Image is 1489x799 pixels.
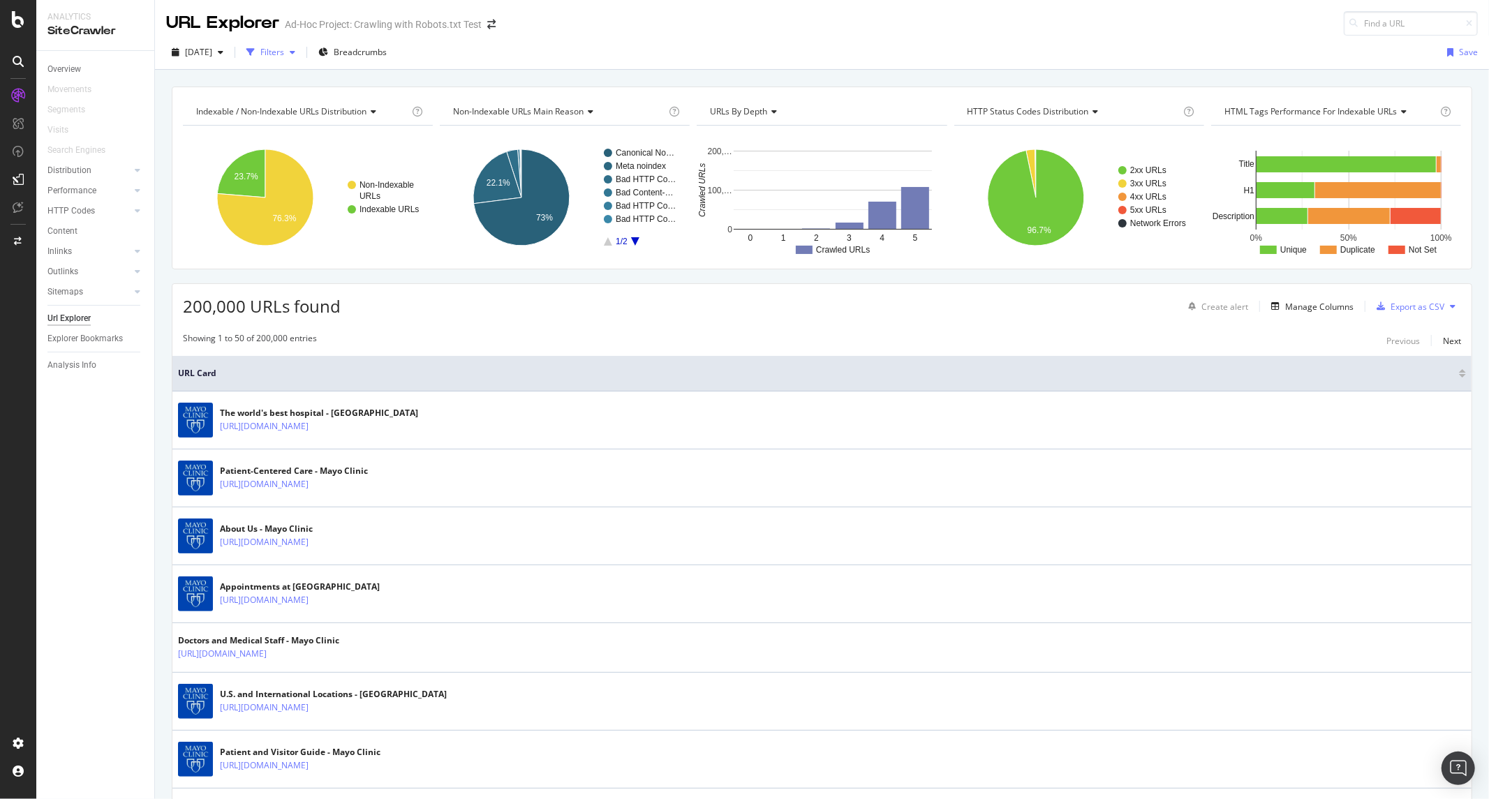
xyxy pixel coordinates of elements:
h4: HTML Tags Performance for Indexable URLs [1222,100,1437,123]
svg: A chart. [697,137,944,258]
text: 23.7% [235,172,258,181]
div: Patient-Centered Care - Mayo Clinic [220,465,368,477]
a: [URL][DOMAIN_NAME] [220,701,309,715]
text: Duplicate [1340,245,1375,255]
div: HTTP Codes [47,204,95,218]
img: main image [178,403,213,438]
a: Outlinks [47,264,131,279]
div: U.S. and International Locations - [GEOGRAPHIC_DATA] [220,688,447,701]
div: Showing 1 to 50 of 200,000 entries [183,332,317,349]
text: Bad HTTP Co… [616,214,676,224]
text: Crawled URLs [816,245,870,255]
button: Filters [241,41,301,64]
div: Save [1459,46,1478,58]
div: The world's best hospital - [GEOGRAPHIC_DATA] [220,407,418,419]
div: Content [47,224,77,239]
text: 200,… [708,147,732,156]
h4: Indexable / Non-Indexable URLs Distribution [193,100,409,123]
text: 0 [728,225,733,234]
a: Performance [47,184,131,198]
text: Network Errors [1130,218,1186,228]
a: Distribution [47,163,131,178]
a: Movements [47,82,105,97]
div: Manage Columns [1285,301,1354,313]
div: Create alert [1201,301,1248,313]
text: 3xx URLs [1130,179,1166,188]
div: Patient and Visitor Guide - Mayo Clinic [220,746,380,759]
div: URL Explorer [166,11,279,35]
text: 2xx URLs [1130,165,1166,175]
button: Save [1442,41,1478,64]
h4: URLs by Depth [707,100,934,123]
text: Description [1213,211,1254,221]
div: Outlinks [47,264,78,279]
h4: Non-Indexable URLs Main Reason [450,100,666,123]
a: [URL][DOMAIN_NAME] [178,647,267,661]
text: Bad HTTP Co… [616,201,676,211]
span: 200,000 URLs found [183,294,341,318]
img: main image [178,684,213,719]
a: [URL][DOMAIN_NAME] [220,477,309,491]
button: Next [1443,332,1461,349]
a: Analysis Info [47,358,145,373]
a: Explorer Bookmarks [47,331,145,346]
text: Unique [1280,245,1307,255]
span: Non-Indexable URLs Main Reason [453,105,584,117]
text: 96.7% [1027,225,1051,235]
a: Segments [47,103,99,117]
img: main image [178,742,213,777]
a: [URL][DOMAIN_NAME] [220,419,309,433]
a: Search Engines [47,143,119,158]
div: A chart. [954,137,1202,258]
h4: HTTP Status Codes Distribution [965,100,1180,123]
div: Analysis Info [47,358,96,373]
text: 73% [536,213,553,223]
button: Create alert [1183,295,1248,318]
div: Performance [47,184,96,198]
button: Previous [1386,332,1420,349]
text: H1 [1243,186,1254,195]
text: 2 [814,233,819,243]
div: Explorer Bookmarks [47,331,123,346]
text: 0% [1250,233,1263,243]
span: URL Card [178,367,1455,380]
button: [DATE] [166,41,229,64]
a: Sitemaps [47,285,131,299]
text: 50% [1340,233,1357,243]
svg: A chart. [183,137,433,258]
img: main image [178,461,213,495]
text: Indexable URLs [360,204,419,214]
text: URLs [360,191,380,201]
div: Movements [47,82,91,97]
a: Content [47,224,145,239]
div: About Us - Mayo Clinic [220,523,339,535]
a: [URL][DOMAIN_NAME] [220,759,309,772]
div: Inlinks [47,244,72,259]
text: 100,… [708,186,732,195]
button: Manage Columns [1266,298,1354,315]
div: Export as CSV [1391,301,1444,313]
span: URLs by Depth [710,105,767,117]
text: 5xx URLs [1130,205,1166,215]
div: Analytics [47,11,143,23]
div: Visits [47,123,68,137]
div: Sitemaps [47,285,83,299]
a: Inlinks [47,244,131,259]
img: main image [178,576,213,611]
a: Visits [47,123,82,137]
text: 3 [847,233,852,243]
text: 22.1% [487,178,510,188]
div: Doctors and Medical Staff - Mayo Clinic [178,634,339,647]
div: Open Intercom Messenger [1442,752,1475,785]
text: Meta noindex [616,161,666,171]
text: 100% [1430,233,1452,243]
a: [URL][DOMAIN_NAME] [220,535,309,549]
a: [URL][DOMAIN_NAME] [220,593,309,607]
text: Canonical No… [616,148,674,158]
text: 1/2 [616,237,628,246]
span: Indexable / Non-Indexable URLs distribution [196,105,366,117]
div: Appointments at [GEOGRAPHIC_DATA] [220,581,380,593]
button: Export as CSV [1371,295,1444,318]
